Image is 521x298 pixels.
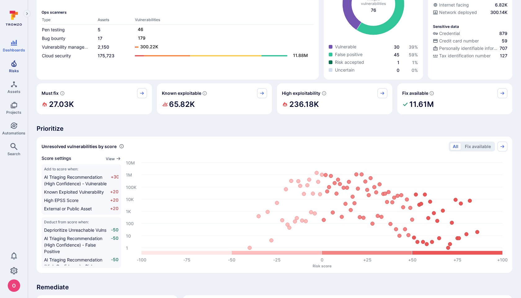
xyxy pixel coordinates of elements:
text: +25 [363,257,372,262]
span: Vulnerable [335,44,356,50]
a: Cloud security [42,53,71,58]
div: High exploitability [277,83,392,114]
span: +20 [110,197,118,204]
span: Credit card number [439,38,479,44]
div: Evidence indicative of handling user or service credentials [433,30,507,38]
span: +20 [110,189,118,195]
span: 0 [397,68,399,73]
span: 6.82K [495,2,507,8]
a: Vulnerability management [42,44,95,50]
span: Unresolved vulnerabilities by score [42,143,117,150]
span: 59 [502,38,507,44]
div: Evidence indicative of processing tax identification numbers [433,53,507,60]
div: Evidence indicative of processing personally identifiable information [433,45,507,53]
a: 17 [98,36,102,41]
text: 300.22K [140,44,158,49]
text: Risk score [313,263,332,268]
a: Bug bounty [42,36,65,41]
span: Tax identification number [439,53,491,59]
span: 1 % [412,60,418,65]
div: Fix available [397,83,513,114]
a: 1 [397,60,399,65]
a: Network deployed300.14K [433,9,507,15]
div: Credit card number [433,38,479,44]
text: +50 [408,257,416,262]
button: Expand navigation menu [23,10,31,17]
a: 0% [412,68,418,73]
span: Fix available [402,90,428,96]
span: AI Triaging Recommendation (High Confidence) - False Positive [44,236,102,254]
span: External or Public Asset [44,206,92,211]
span: Personally identifiable information (PII) [439,45,498,51]
text: -100 [137,257,146,262]
a: 1% [412,60,418,65]
div: Evidence indicative of processing credit card numbers [433,38,507,45]
a: 30 [394,44,399,50]
text: 1 [126,245,128,250]
i: Expand navigation menu [25,11,29,16]
th: Type [42,17,97,25]
text: -25 [273,257,281,262]
text: 100K [126,184,136,190]
text: -75 [183,257,190,262]
span: 127 [500,53,507,59]
span: Automations [2,131,25,135]
span: Must fix [42,90,59,96]
span: 707 [500,45,507,51]
text: 11.88M [293,53,308,58]
div: Number of vulnerabilities in status 'Open' 'Triaged' and 'In process' grouped by score [119,143,124,150]
span: -50 [111,256,118,276]
div: Must fix [37,83,152,114]
a: Tax identification number127 [433,53,507,59]
span: -50 [111,235,118,255]
a: Pen testing [42,27,65,32]
span: Add to score when: [44,167,118,171]
text: 1K [126,208,131,214]
a: Internet facing6.82K [433,2,507,8]
a: 5 [98,27,100,32]
th: Assets [97,17,135,25]
span: Risks [9,68,19,73]
div: oleg malkov [8,279,20,292]
div: Evidence that the asset is packaged and deployed somewhere [433,9,507,17]
text: -50 [228,257,235,262]
span: 59 % [409,52,418,57]
text: 100 [126,221,134,226]
div: Evidence that an asset is internet facing [433,2,507,9]
text: 0 [321,257,323,262]
text: 179 [138,35,145,41]
span: Projects [6,110,21,115]
a: 39% [409,44,418,50]
a: 2,150 [98,44,109,50]
div: Tax identification number [433,53,491,59]
span: Score settings [42,155,71,162]
span: AI Triaging Recommendation (High Confidence) - Risk Accepted [44,257,102,275]
svg: Vulnerabilities with fix available [429,91,434,96]
span: Dashboards [3,48,25,52]
img: ACg8ocJcCe-YbLxGm5tc0PuNRxmgP8aEm0RBXn6duO8aeMVK9zjHhw=s96-c [8,279,20,292]
span: Search [7,151,20,156]
div: Credential [433,30,460,37]
span: High exploitability [282,90,320,96]
span: Ops scanners [42,10,314,15]
h2: 236.18K [289,98,319,111]
span: total [371,7,376,13]
text: 10K [126,196,134,202]
text: +100 [497,257,508,262]
text: 46 [138,27,143,32]
a: 300.22K [135,43,308,51]
a: 179 [135,35,308,42]
th: Vulnerabilities [135,17,314,25]
span: 300.14K [490,9,507,15]
span: Network deployed [439,9,477,15]
svg: Confirmed exploitable by KEV [202,91,207,96]
span: False positive [335,51,363,58]
span: Known exploitable [162,90,201,96]
a: 45 [394,52,399,57]
div: Personally identifiable information (PII) [433,45,498,51]
span: -50 [111,227,118,233]
text: 1M [126,172,132,177]
button: View [106,156,121,161]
